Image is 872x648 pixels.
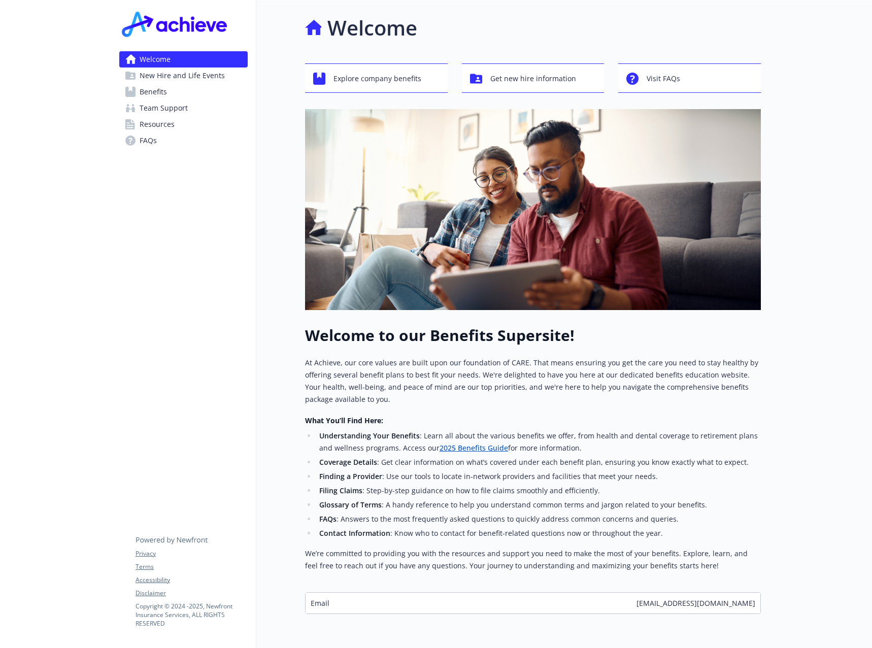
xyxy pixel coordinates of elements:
[319,528,390,538] strong: Contact Information
[136,562,247,571] a: Terms
[333,69,421,88] span: Explore company benefits
[319,431,420,440] strong: Understanding Your Benefits
[136,549,247,558] a: Privacy
[647,69,680,88] span: Visit FAQs
[136,602,247,628] p: Copyright © 2024 - 2025 , Newfront Insurance Services, ALL RIGHTS RESERVED
[319,514,337,524] strong: FAQs
[305,416,383,425] strong: What You’ll Find Here:
[305,548,761,572] p: We’re committed to providing you with the resources and support you need to make the most of your...
[316,430,761,454] li: : Learn all about the various benefits we offer, from health and dental coverage to retirement pl...
[305,326,761,345] h1: Welcome to our Benefits Supersite!
[316,485,761,497] li: : Step-by-step guidance on how to file claims smoothly and efficiently.
[327,13,417,43] h1: Welcome
[311,598,329,608] span: Email
[119,132,248,149] a: FAQs
[305,63,448,93] button: Explore company benefits
[140,51,171,67] span: Welcome
[140,132,157,149] span: FAQs
[119,84,248,100] a: Benefits
[319,486,362,495] strong: Filing Claims
[636,598,755,608] span: [EMAIL_ADDRESS][DOMAIN_NAME]
[319,500,382,509] strong: Glossary of Terms
[440,443,508,453] a: 2025 Benefits Guide
[316,499,761,511] li: : A handy reference to help you understand common terms and jargon related to your benefits.
[319,471,382,481] strong: Finding a Provider
[316,456,761,468] li: : Get clear information on what’s covered under each benefit plan, ensuring you know exactly what...
[140,84,167,100] span: Benefits
[319,457,377,467] strong: Coverage Details
[305,357,761,405] p: At Achieve, our core values are built upon our foundation of CARE. That means ensuring you get th...
[119,67,248,84] a: New Hire and Life Events
[136,589,247,598] a: Disclaimer
[305,109,761,310] img: overview page banner
[316,470,761,483] li: : Use our tools to locate in-network providers and facilities that meet your needs.
[140,116,175,132] span: Resources
[490,69,576,88] span: Get new hire information
[119,51,248,67] a: Welcome
[462,63,605,93] button: Get new hire information
[136,575,247,585] a: Accessibility
[316,513,761,525] li: : Answers to the most frequently asked questions to quickly address common concerns and queries.
[140,100,188,116] span: Team Support
[140,67,225,84] span: New Hire and Life Events
[119,116,248,132] a: Resources
[119,100,248,116] a: Team Support
[618,63,761,93] button: Visit FAQs
[316,527,761,539] li: : Know who to contact for benefit-related questions now or throughout the year.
